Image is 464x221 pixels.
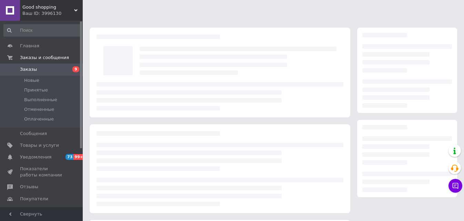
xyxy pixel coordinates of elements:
span: Показатели работы компании [20,166,64,178]
span: Товары и услуги [20,142,59,148]
span: Отзывы [20,184,38,190]
span: 99+ [73,154,85,160]
span: Отмененные [24,106,54,113]
span: Уведомления [20,154,51,160]
span: Good shopping [22,4,74,10]
span: Покупатели [20,196,48,202]
span: Выполненные [24,97,57,103]
span: Сообщения [20,131,47,137]
span: Заказы и сообщения [20,55,69,61]
span: Принятые [24,87,48,93]
span: Заказы [20,66,37,73]
button: Чат с покупателем [448,179,462,193]
span: Новые [24,77,39,84]
span: 9 [72,66,79,72]
span: 73 [65,154,73,160]
div: Ваш ID: 3996130 [22,10,83,17]
span: Оплаченные [24,116,54,122]
span: Главная [20,43,39,49]
input: Поиск [3,24,81,37]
